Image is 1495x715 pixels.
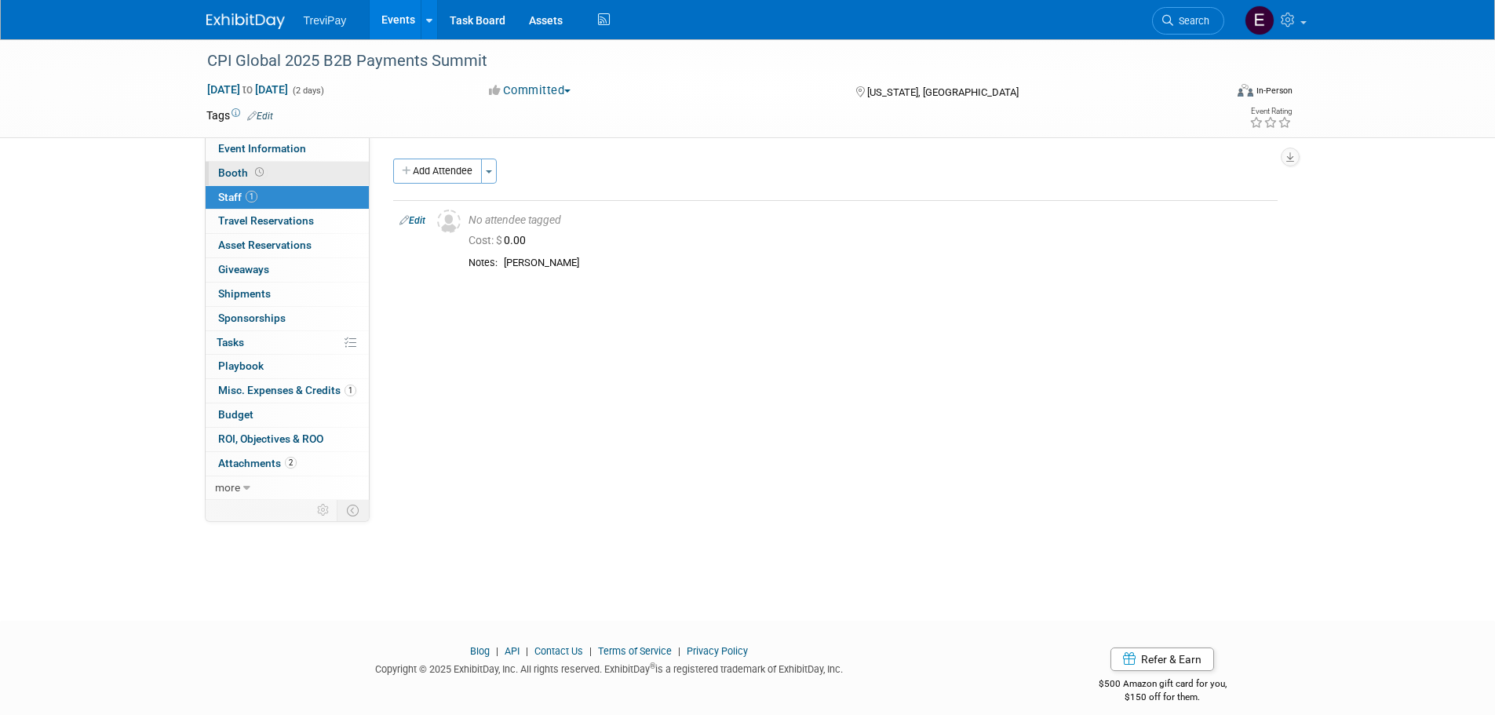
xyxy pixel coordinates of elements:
[217,336,244,348] span: Tasks
[492,645,502,657] span: |
[218,166,267,179] span: Booth
[240,83,255,96] span: to
[206,307,369,330] a: Sponsorships
[504,257,1271,270] div: [PERSON_NAME]
[206,186,369,210] a: Staff1
[469,234,532,246] span: 0.00
[218,263,269,275] span: Giveaways
[534,645,583,657] a: Contact Us
[399,215,425,226] a: Edit
[246,191,257,202] span: 1
[1256,85,1293,97] div: In-Person
[206,258,369,282] a: Giveaways
[437,210,461,233] img: Unassigned-User-Icon.png
[218,214,314,227] span: Travel Reservations
[469,257,498,269] div: Notes:
[206,108,273,123] td: Tags
[469,213,1271,228] div: No attendee tagged
[470,645,490,657] a: Blog
[505,645,520,657] a: API
[218,287,271,300] span: Shipments
[1036,667,1289,703] div: $500 Amazon gift card for you,
[310,500,337,520] td: Personalize Event Tab Strip
[867,86,1019,98] span: [US_STATE], [GEOGRAPHIC_DATA]
[215,481,240,494] span: more
[218,239,312,251] span: Asset Reservations
[218,384,356,396] span: Misc. Expenses & Credits
[206,658,1013,677] div: Copyright © 2025 ExhibitDay, Inc. All rights reserved. ExhibitDay is a registered trademark of Ex...
[218,359,264,372] span: Playbook
[285,457,297,469] span: 2
[206,452,369,476] a: Attachments2
[674,645,684,657] span: |
[345,385,356,396] span: 1
[206,13,285,29] img: ExhibitDay
[252,166,267,178] span: Booth not reserved yet
[218,432,323,445] span: ROI, Objectives & ROO
[218,191,257,203] span: Staff
[206,283,369,306] a: Shipments
[1249,108,1292,115] div: Event Rating
[247,111,273,122] a: Edit
[585,645,596,657] span: |
[218,408,253,421] span: Budget
[469,234,504,246] span: Cost: $
[206,82,289,97] span: [DATE] [DATE]
[1132,82,1293,105] div: Event Format
[206,428,369,451] a: ROI, Objectives & ROO
[291,86,324,96] span: (2 days)
[687,645,748,657] a: Privacy Policy
[206,137,369,161] a: Event Information
[393,159,482,184] button: Add Attendee
[337,500,369,520] td: Toggle Event Tabs
[206,476,369,500] a: more
[202,47,1201,75] div: CPI Global 2025 B2B Payments Summit
[598,645,672,657] a: Terms of Service
[1245,5,1274,35] img: Eric Shipe
[206,355,369,378] a: Playbook
[206,210,369,233] a: Travel Reservations
[483,82,577,99] button: Committed
[206,162,369,185] a: Booth
[1110,648,1214,671] a: Refer & Earn
[522,645,532,657] span: |
[218,142,306,155] span: Event Information
[218,312,286,324] span: Sponsorships
[650,662,655,670] sup: ®
[304,14,347,27] span: TreviPay
[206,331,369,355] a: Tasks
[1173,15,1209,27] span: Search
[206,234,369,257] a: Asset Reservations
[1238,84,1253,97] img: Format-Inperson.png
[1036,691,1289,704] div: $150 off for them.
[218,457,297,469] span: Attachments
[1152,7,1224,35] a: Search
[206,403,369,427] a: Budget
[206,379,369,403] a: Misc. Expenses & Credits1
